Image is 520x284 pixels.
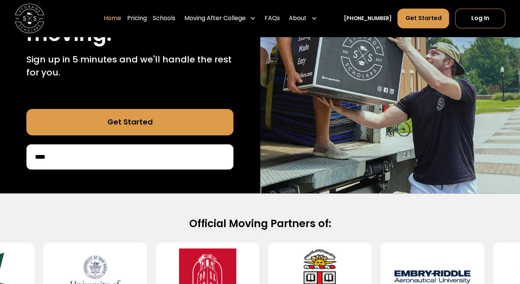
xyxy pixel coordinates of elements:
[289,14,307,23] div: About
[15,4,45,33] a: home
[26,109,233,136] a: Get Started
[26,53,233,80] p: Sign up in 5 minutes and we'll handle the rest for you.
[26,217,494,230] h2: Official Moving Partners of:
[286,8,320,29] div: About
[455,9,505,29] a: Log In
[397,9,449,29] a: Get Started
[343,14,391,22] a: [PHONE_NUMBER]
[184,14,245,23] div: Moving After College
[265,8,280,29] a: FAQs
[181,8,259,29] div: Moving After College
[104,8,121,29] a: Home
[15,4,45,33] img: Storage Scholars main logo
[127,8,147,29] a: Pricing
[153,8,175,29] a: Schools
